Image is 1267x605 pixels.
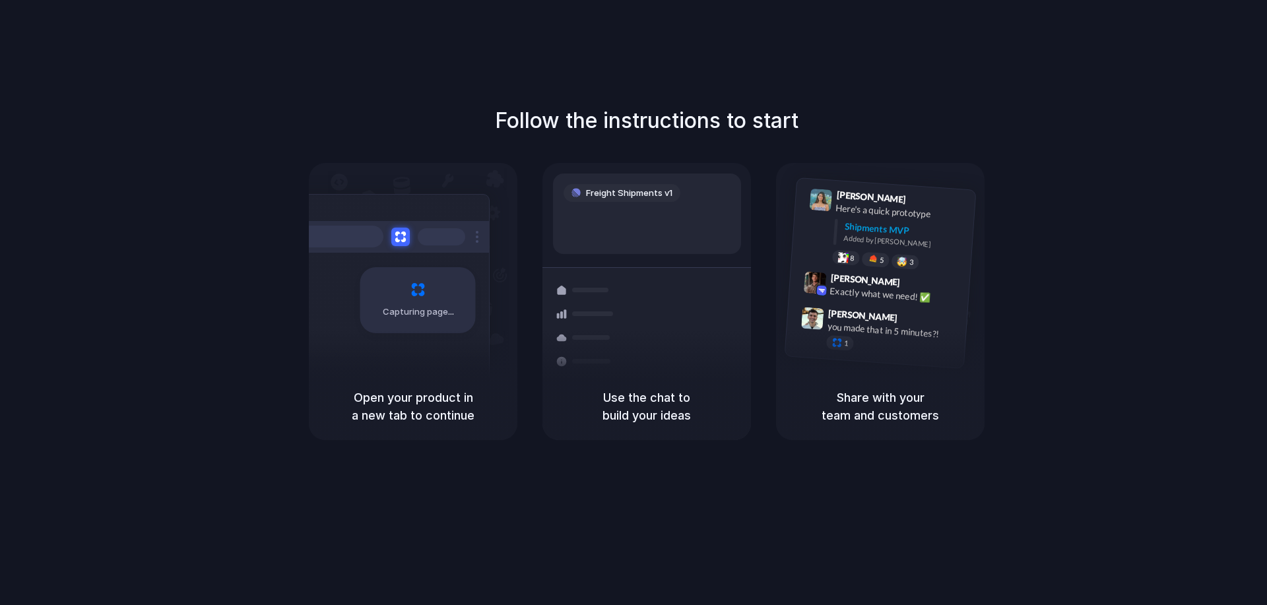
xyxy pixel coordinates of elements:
[909,258,914,265] span: 3
[586,187,672,200] span: Freight Shipments v1
[844,219,966,241] div: Shipments MVP
[792,389,969,424] h5: Share with your team and customers
[325,389,502,424] h5: Open your product in a new tab to continue
[835,201,967,223] div: Here's a quick prototype
[897,257,908,267] div: 🤯
[850,254,855,261] span: 8
[844,340,849,347] span: 1
[828,305,898,325] span: [PERSON_NAME]
[880,256,884,263] span: 5
[836,187,906,207] span: [PERSON_NAME]
[910,193,937,209] span: 9:41 AM
[383,305,456,319] span: Capturing page
[904,276,931,292] span: 9:42 AM
[495,105,798,137] h1: Follow the instructions to start
[843,233,965,252] div: Added by [PERSON_NAME]
[901,312,928,328] span: 9:47 AM
[827,319,959,342] div: you made that in 5 minutes?!
[558,389,735,424] h5: Use the chat to build your ideas
[830,270,900,289] span: [PERSON_NAME]
[829,284,961,306] div: Exactly what we need! ✅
